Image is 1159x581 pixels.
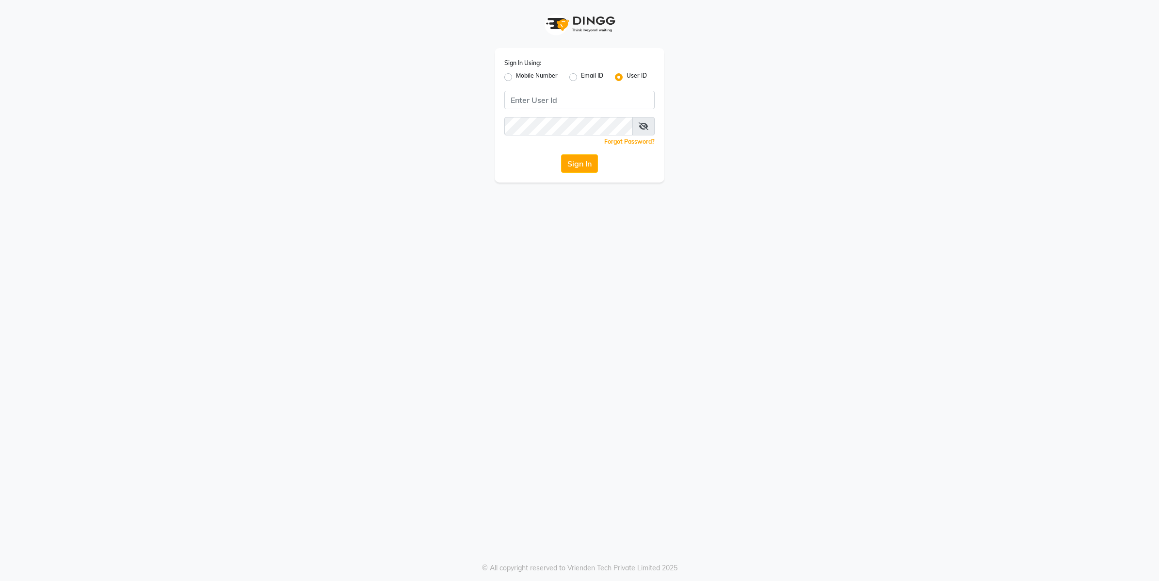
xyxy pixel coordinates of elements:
label: User ID [627,71,647,83]
a: Forgot Password? [604,138,655,145]
label: Sign In Using: [504,59,541,67]
input: Username [504,91,655,109]
label: Email ID [581,71,603,83]
img: logo1.svg [541,10,618,38]
label: Mobile Number [516,71,558,83]
input: Username [504,117,633,135]
button: Sign In [561,154,598,173]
